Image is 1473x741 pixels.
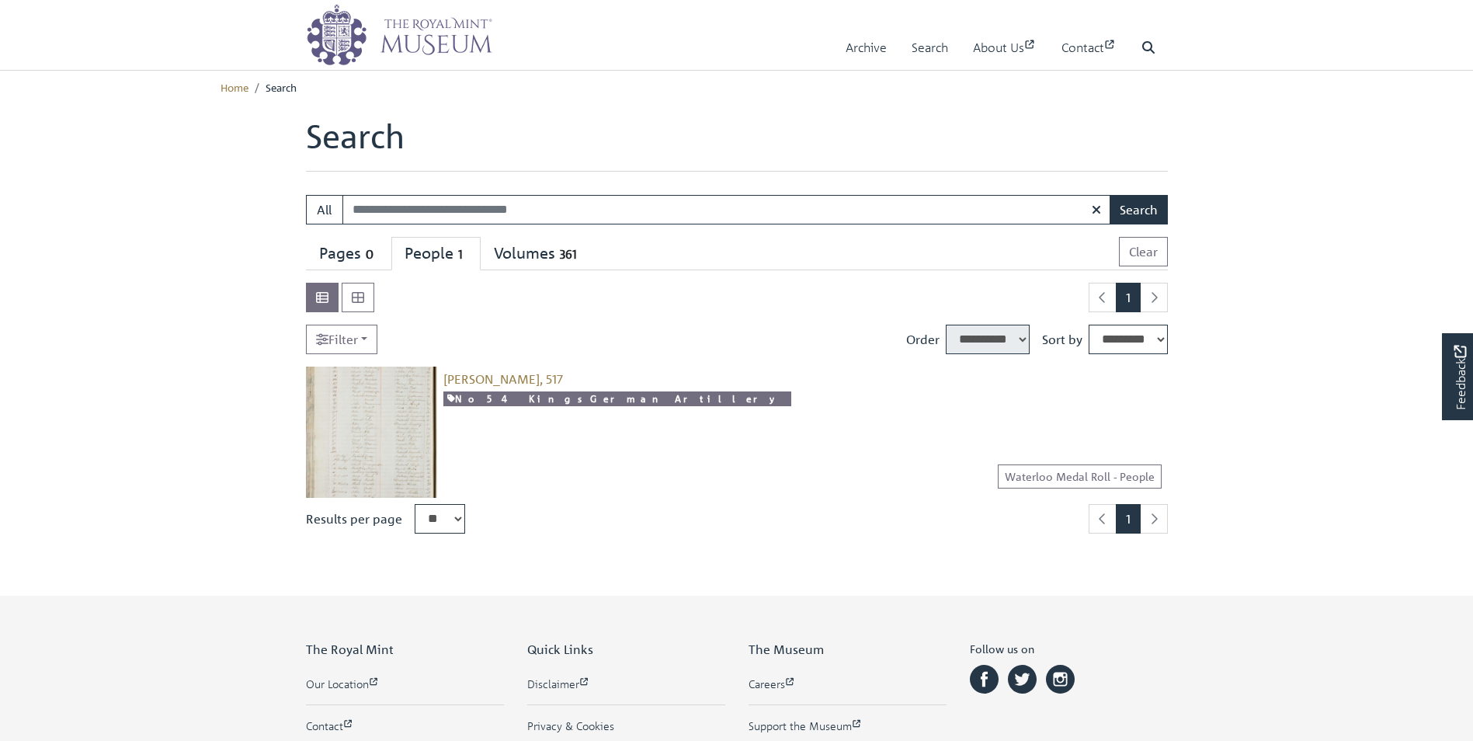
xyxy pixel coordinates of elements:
a: Support the Museum [749,718,947,734]
h6: Follow us on [970,642,1168,662]
h1: Search [306,117,1168,171]
label: Order [906,330,940,349]
nav: pagination [1082,283,1168,312]
a: Contact [1061,26,1117,70]
button: All [306,195,343,224]
a: Archive [846,26,887,70]
label: Results per page [306,510,402,528]
nav: pagination [1082,504,1168,534]
span: 1 [453,245,467,263]
img: Bohlmeyer, Augustus, 517 [306,367,437,498]
button: Clear [1119,237,1168,266]
span: Feedback [1450,346,1469,410]
span: Goto page 1 [1116,283,1141,312]
div: Pages [319,244,378,263]
a: About Us [973,26,1037,70]
a: Our Location [306,676,504,692]
a: Home [221,80,248,94]
span: 0 [361,245,378,263]
a: Would you like to provide feedback? [1442,333,1473,420]
span: Search [266,80,297,94]
a: No 54 Kings German Artillery [443,391,791,406]
div: People [405,244,467,263]
div: Volumes [494,244,582,263]
li: Previous page [1089,283,1117,312]
span: Goto page 1 [1116,504,1141,534]
a: Privacy & Cookies [527,718,725,734]
button: Search [1110,195,1168,224]
a: Search [912,26,948,70]
a: Careers [749,676,947,692]
span: 361 [555,245,582,263]
input: Enter one or more search terms... [342,195,1111,224]
a: Contact [306,718,504,734]
li: Previous page [1089,504,1117,534]
a: Filter [306,325,377,354]
a: Disclaimer [527,676,725,692]
span: Quick Links [527,642,593,657]
img: logo_wide.png [306,4,492,66]
label: Sort by [1042,330,1082,349]
span: The Royal Mint [306,642,394,657]
span: The Museum [749,642,824,657]
a: Waterloo Medal Roll - People [998,464,1162,489]
a: [PERSON_NAME], 517 [443,371,563,387]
